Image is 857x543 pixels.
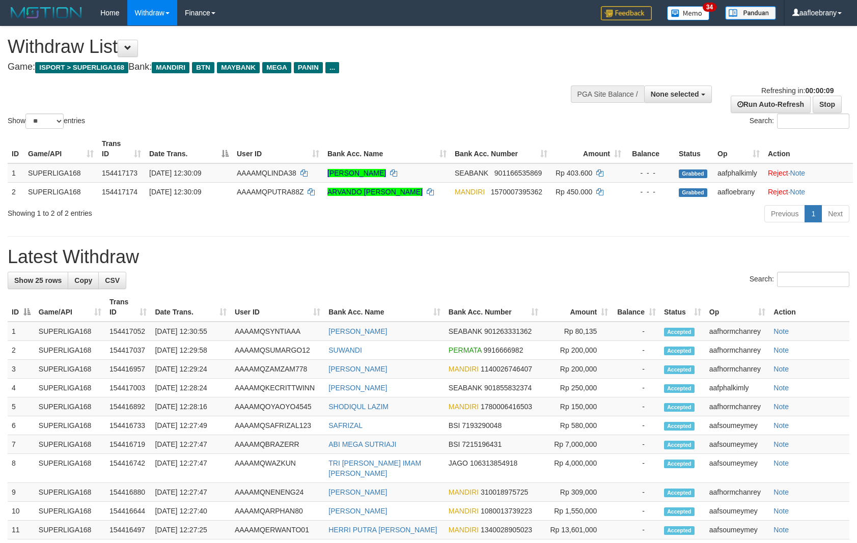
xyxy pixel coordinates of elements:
td: SUPERLIGA168 [35,379,105,397]
span: BTN [192,62,214,73]
a: Next [821,205,849,222]
td: 154416742 [105,454,151,483]
span: Accepted [664,384,695,393]
span: Accepted [664,365,695,374]
a: Reject [768,188,788,196]
td: Rp 580,000 [542,416,613,435]
td: 4 [8,379,35,397]
td: Rp 4,000,000 [542,454,613,483]
td: · [764,182,853,201]
td: - [612,483,660,502]
span: MANDIRI [449,403,479,411]
td: aafsoumeymey [705,416,770,435]
span: [DATE] 12:30:09 [149,169,201,177]
span: Copy 1340028905023 to clipboard [481,526,532,534]
a: [PERSON_NAME] [328,507,387,515]
span: MEGA [262,62,291,73]
a: SHODIQUL LAZIM [328,403,389,411]
th: Bank Acc. Number: activate to sort column ascending [451,134,551,163]
td: [DATE] 12:27:25 [151,521,231,539]
td: Rp 1,550,000 [542,502,613,521]
td: SUPERLIGA168 [35,435,105,454]
td: [DATE] 12:28:16 [151,397,231,416]
div: Showing 1 to 2 of 2 entries [8,204,349,218]
a: 1 [805,205,822,222]
td: - [612,341,660,360]
span: SEABANK [455,169,488,177]
td: 154417037 [105,341,151,360]
td: - [612,360,660,379]
td: SUPERLIGA168 [24,182,98,201]
span: ISPORT > SUPERLIGA168 [35,62,128,73]
td: Rp 13,601,000 [542,521,613,539]
span: Rp 450.000 [556,188,592,196]
span: MANDIRI [449,507,479,515]
label: Search: [750,113,849,129]
a: Note [773,440,789,448]
th: Balance: activate to sort column ascending [612,293,660,322]
td: AAAAMQZAMZAM778 [231,360,324,379]
th: Trans ID: activate to sort column ascending [105,293,151,322]
th: Bank Acc. Number: activate to sort column ascending [445,293,542,322]
th: Game/API: activate to sort column ascending [24,134,98,163]
td: SUPERLIGA168 [35,397,105,416]
span: BSI [449,421,460,430]
td: 154416957 [105,360,151,379]
h1: Withdraw List [8,37,561,57]
td: AAAAMQSAFRIZAL123 [231,416,324,435]
td: 5 [8,397,35,416]
a: Note [790,169,806,177]
td: Rp 150,000 [542,397,613,416]
span: Accepted [664,489,695,497]
a: ARVANDO [PERSON_NAME] [327,188,423,196]
td: 10 [8,502,35,521]
a: [PERSON_NAME] [328,488,387,496]
input: Search: [777,272,849,287]
th: User ID: activate to sort column ascending [231,293,324,322]
td: aafhormchanrey [705,322,770,341]
a: Stop [813,96,842,113]
td: Rp 7,000,000 [542,435,613,454]
a: Note [773,403,789,411]
td: Rp 80,135 [542,322,613,341]
td: 154417003 [105,379,151,397]
td: 9 [8,483,35,502]
td: - [612,502,660,521]
div: PGA Site Balance / [571,85,644,103]
td: aafsoumeymey [705,454,770,483]
img: Feedback.jpg [601,6,652,20]
td: SUPERLIGA168 [35,322,105,341]
td: - [612,435,660,454]
th: ID [8,134,24,163]
th: Amount: activate to sort column ascending [542,293,613,322]
span: Copy 901166535869 to clipboard [494,169,542,177]
span: Copy 1780006416503 to clipboard [481,403,532,411]
a: Run Auto-Refresh [731,96,811,113]
td: 3 [8,360,35,379]
a: HERRI PUTRA [PERSON_NAME] [328,526,437,534]
th: Game/API: activate to sort column ascending [35,293,105,322]
td: SUPERLIGA168 [35,502,105,521]
th: Trans ID: activate to sort column ascending [98,134,145,163]
td: SUPERLIGA168 [35,416,105,435]
span: SEABANK [449,384,482,392]
span: AAAAMQLINDA38 [237,169,296,177]
th: Status [675,134,713,163]
a: SAFRIZAL [328,421,363,430]
td: Rp 309,000 [542,483,613,502]
strong: 00:00:09 [805,87,834,95]
td: 7 [8,435,35,454]
div: - - - [629,168,671,178]
span: Accepted [664,422,695,431]
td: aafhormchanrey [705,483,770,502]
span: Copy 901263331362 to clipboard [484,327,532,335]
td: 154416644 [105,502,151,521]
span: MAYBANK [217,62,260,73]
a: [PERSON_NAME] [328,365,387,373]
a: Note [773,526,789,534]
a: Note [773,346,789,354]
span: Show 25 rows [14,276,62,284]
th: ID: activate to sort column descending [8,293,35,322]
td: · [764,163,853,183]
select: Showentries [25,113,64,129]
